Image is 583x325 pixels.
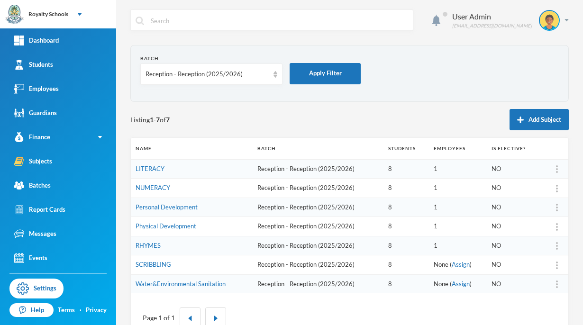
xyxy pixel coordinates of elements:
[383,274,429,293] td: 8
[9,303,54,317] a: Help
[429,236,487,255] td: 1
[80,306,82,315] div: ·
[136,261,171,268] a: SCRIBBLING
[143,313,175,323] div: Page 1 of 1
[487,255,540,275] td: NO
[136,242,161,249] a: RHYMES
[383,138,429,159] th: Students
[383,179,429,198] td: 8
[28,10,68,18] div: Royalty Schools
[556,185,558,192] img: more_vert
[383,255,429,275] td: 8
[14,84,59,94] div: Employees
[487,159,540,179] td: NO
[14,108,57,118] div: Guardians
[434,280,472,288] span: None ( )
[253,217,383,236] td: Reception - Reception (2025/2026)
[136,184,170,191] a: NUMERACY
[452,261,470,268] a: Assign
[452,11,532,22] div: User Admin
[429,179,487,198] td: 1
[452,22,532,29] div: [EMAIL_ADDRESS][DOMAIN_NAME]
[487,236,540,255] td: NO
[136,280,226,288] a: Water&Environmental Sanitation
[253,138,383,159] th: Batch
[156,116,160,124] b: 7
[487,274,540,293] td: NO
[290,63,361,84] button: Apply Filter
[146,70,269,79] div: Reception - Reception (2025/2026)
[14,36,59,45] div: Dashboard
[14,229,56,239] div: Messages
[14,181,51,190] div: Batches
[556,204,558,211] img: more_vert
[383,236,429,255] td: 8
[166,116,170,124] b: 7
[253,274,383,293] td: Reception - Reception (2025/2026)
[253,159,383,179] td: Reception - Reception (2025/2026)
[253,179,383,198] td: Reception - Reception (2025/2026)
[253,198,383,217] td: Reception - Reception (2025/2026)
[556,280,558,288] img: more_vert
[383,217,429,236] td: 8
[429,159,487,179] td: 1
[487,179,540,198] td: NO
[136,203,198,211] a: Personal Development
[14,253,47,263] div: Events
[487,198,540,217] td: NO
[429,138,487,159] th: Employees
[9,279,64,298] a: Settings
[150,116,154,124] b: 1
[5,5,24,24] img: logo
[253,236,383,255] td: Reception - Reception (2025/2026)
[383,198,429,217] td: 8
[487,138,540,159] th: Is Elective?
[140,55,282,62] div: Batch
[487,217,540,236] td: NO
[429,198,487,217] td: 1
[556,242,558,250] img: more_vert
[130,115,170,125] span: Listing - of
[150,10,408,31] input: Search
[452,280,470,288] a: Assign
[383,159,429,179] td: 8
[136,165,164,172] a: LITERACY
[58,306,75,315] a: Terms
[14,60,53,70] div: Students
[253,255,383,275] td: Reception - Reception (2025/2026)
[86,306,107,315] a: Privacy
[136,222,196,230] a: Physical Development
[556,262,558,269] img: more_vert
[14,156,52,166] div: Subjects
[14,205,65,215] div: Report Cards
[136,17,144,25] img: search
[429,217,487,236] td: 1
[556,165,558,173] img: more_vert
[540,11,559,30] img: STUDENT
[556,223,558,231] img: more_vert
[434,261,472,268] span: None ( )
[131,138,253,159] th: Name
[14,132,50,142] div: Finance
[510,109,569,130] button: Add Subject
